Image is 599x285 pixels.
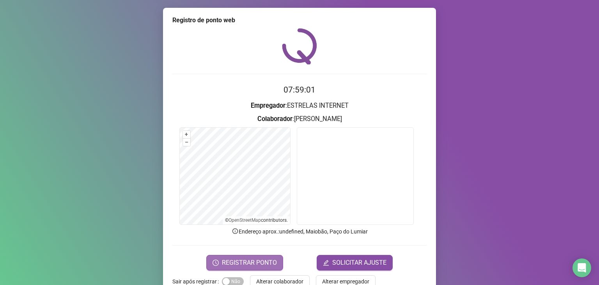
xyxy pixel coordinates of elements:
img: QRPoint [282,28,317,64]
button: editSOLICITAR AJUSTE [317,255,393,271]
div: Registro de ponto web [172,16,427,25]
span: REGISTRAR PONTO [222,258,277,267]
button: + [183,131,190,138]
strong: Colaborador [257,115,292,123]
h3: : ESTRELAS INTERNET [172,101,427,111]
button: – [183,139,190,146]
span: edit [323,260,329,266]
h3: : [PERSON_NAME] [172,114,427,124]
div: Open Intercom Messenger [572,258,591,277]
time: 07:59:01 [284,85,315,94]
button: REGISTRAR PONTO [206,255,283,271]
p: Endereço aprox. : undefined, Maiobão, Paço do Lumiar [172,227,427,236]
li: © contributors. [225,217,288,223]
span: SOLICITAR AJUSTE [332,258,386,267]
strong: Empregador [251,102,285,109]
span: info-circle [232,228,239,235]
a: OpenStreetMap [229,217,261,223]
span: clock-circle [213,260,219,266]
